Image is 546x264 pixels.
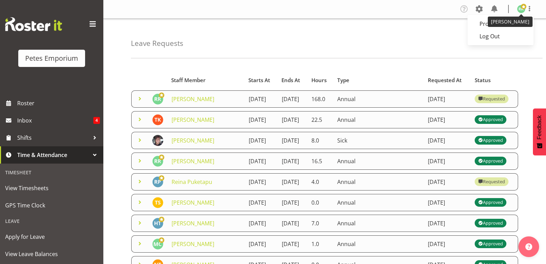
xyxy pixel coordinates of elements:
[17,98,100,108] span: Roster
[478,157,503,165] div: Approved
[5,183,98,193] span: View Timesheets
[307,90,333,108] td: 168.0
[2,245,102,263] a: View Leave Balances
[307,235,333,253] td: 1.0
[152,218,163,229] img: helena-tomlin701.jpg
[172,157,214,165] a: [PERSON_NAME]
[333,215,424,232] td: Annual
[152,135,163,146] img: michelle-whaleb4506e5af45ffd00a26cc2b6420a9100.png
[245,215,278,232] td: [DATE]
[17,115,93,126] span: Inbox
[307,132,333,149] td: 8.0
[278,215,307,232] td: [DATE]
[17,133,90,143] span: Shifts
[245,173,278,190] td: [DATE]
[172,219,214,227] a: [PERSON_NAME]
[467,18,534,30] a: Profile
[152,114,163,125] img: theo-kuzniarski11934.jpg
[2,214,102,228] div: Leave
[152,176,163,187] img: reina-puketapu721.jpg
[517,5,525,13] img: ruth-robertson-taylor722.jpg
[152,94,163,105] img: ruth-robertson-taylor722.jpg
[93,117,100,124] span: 4
[5,249,98,259] span: View Leave Balances
[337,76,349,84] span: Type
[307,153,333,170] td: 16.5
[307,215,333,232] td: 7.0
[245,90,278,108] td: [DATE]
[2,197,102,214] a: GPS Time Clock
[333,235,424,253] td: Annual
[478,95,505,103] div: Requested
[131,39,183,47] h4: Leave Requests
[2,179,102,197] a: View Timesheets
[2,228,102,245] a: Apply for Leave
[278,194,307,211] td: [DATE]
[424,235,471,253] td: [DATE]
[152,197,163,208] img: tamara-straker11292.jpg
[467,30,534,42] a: Log Out
[245,153,278,170] td: [DATE]
[525,243,532,250] img: help-xxl-2.png
[333,194,424,211] td: Annual
[424,111,471,128] td: [DATE]
[172,137,214,144] a: [PERSON_NAME]
[25,53,78,63] div: Petes Emporium
[245,111,278,128] td: [DATE]
[424,90,471,108] td: [DATE]
[333,173,424,190] td: Annual
[333,132,424,149] td: Sick
[171,76,206,84] span: Staff Member
[278,153,307,170] td: [DATE]
[307,173,333,190] td: 4.0
[278,173,307,190] td: [DATE]
[475,76,491,84] span: Status
[333,90,424,108] td: Annual
[536,115,543,139] span: Feedback
[478,219,503,227] div: Approved
[428,76,462,84] span: Requested At
[245,235,278,253] td: [DATE]
[424,194,471,211] td: [DATE]
[172,95,214,103] a: [PERSON_NAME]
[307,194,333,211] td: 0.0
[333,111,424,128] td: Annual
[152,156,163,167] img: ruth-robertson-taylor722.jpg
[478,240,503,248] div: Approved
[424,173,471,190] td: [DATE]
[333,153,424,170] td: Annual
[533,108,546,155] button: Feedback - Show survey
[278,132,307,149] td: [DATE]
[2,165,102,179] div: Timesheet
[5,232,98,242] span: Apply for Leave
[152,238,163,250] img: melissa-cowen2635.jpg
[17,150,90,160] span: Time & Attendance
[248,76,270,84] span: Starts At
[245,132,278,149] td: [DATE]
[172,240,214,248] a: [PERSON_NAME]
[278,90,307,108] td: [DATE]
[424,132,471,149] td: [DATE]
[424,153,471,170] td: [DATE]
[278,235,307,253] td: [DATE]
[278,111,307,128] td: [DATE]
[478,198,503,207] div: Approved
[245,194,278,211] td: [DATE]
[478,136,503,145] div: Approved
[172,199,214,206] a: [PERSON_NAME]
[478,116,503,124] div: Approved
[478,178,505,186] div: Requested
[5,17,62,31] img: Rosterit website logo
[172,116,214,124] a: [PERSON_NAME]
[307,111,333,128] td: 22.5
[5,200,98,211] span: GPS Time Clock
[172,178,212,186] a: Reina Puketapu
[424,215,471,232] td: [DATE]
[281,76,300,84] span: Ends At
[311,76,327,84] span: Hours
